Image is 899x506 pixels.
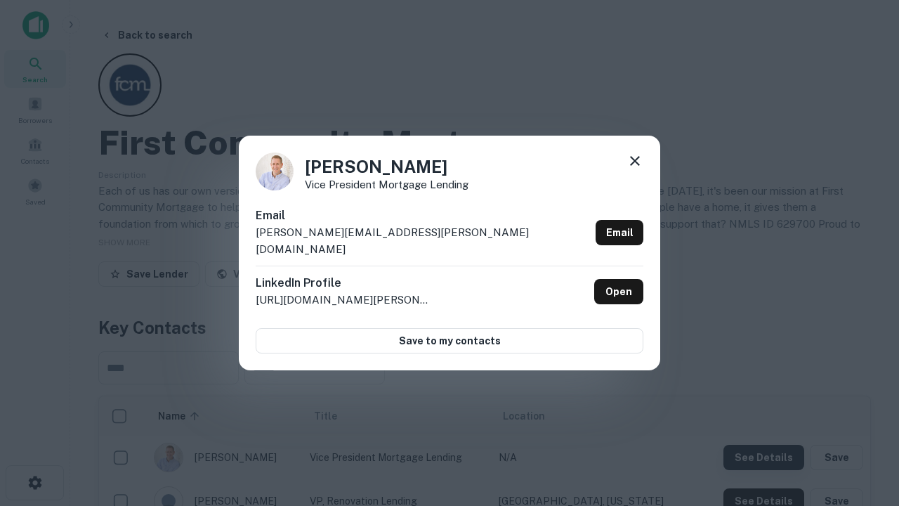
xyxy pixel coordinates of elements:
h4: [PERSON_NAME] [305,154,468,179]
p: Vice President Mortgage Lending [305,179,468,190]
button: Save to my contacts [256,328,643,353]
p: [URL][DOMAIN_NAME][PERSON_NAME] [256,292,431,309]
p: [PERSON_NAME][EMAIL_ADDRESS][PERSON_NAME][DOMAIN_NAME] [256,224,590,257]
h6: Email [256,207,590,224]
img: 1520878720083 [256,153,294,190]
a: Open [594,279,643,304]
a: Email [596,220,643,245]
h6: LinkedIn Profile [256,275,431,292]
iframe: Chat Widget [829,394,899,461]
